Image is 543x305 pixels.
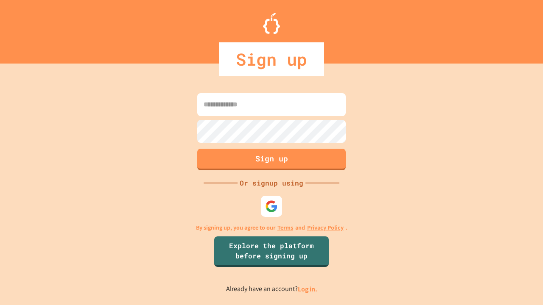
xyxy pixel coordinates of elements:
[298,285,317,294] a: Log in.
[265,200,278,213] img: google-icon.svg
[277,223,293,232] a: Terms
[219,42,324,76] div: Sign up
[307,223,344,232] a: Privacy Policy
[196,223,347,232] p: By signing up, you agree to our and .
[226,284,317,294] p: Already have an account?
[238,178,305,188] div: Or signup using
[263,13,280,34] img: Logo.svg
[197,149,346,170] button: Sign up
[214,236,329,267] a: Explore the platform before signing up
